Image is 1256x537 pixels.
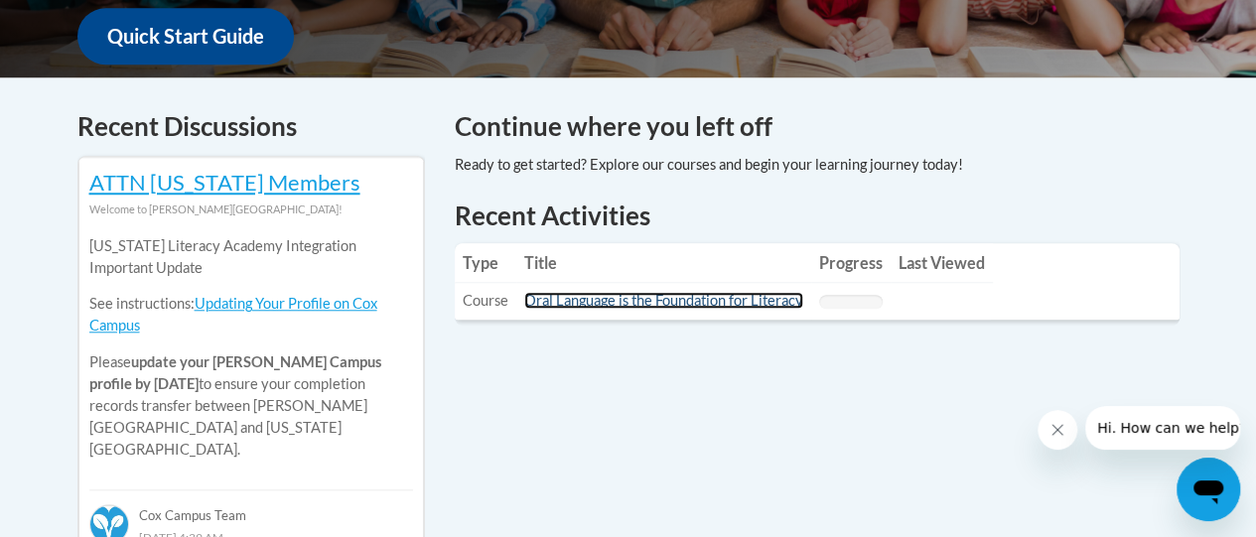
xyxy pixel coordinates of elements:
span: Course [463,292,508,309]
iframe: Message from company [1085,406,1240,450]
span: Hi. How can we help? [12,14,161,30]
h4: Continue where you left off [455,107,1180,146]
a: Quick Start Guide [77,8,294,65]
p: [US_STATE] Literacy Academy Integration Important Update [89,235,413,279]
th: Last Viewed [891,243,993,283]
div: Cox Campus Team [89,489,413,525]
iframe: Close message [1038,410,1077,450]
th: Type [455,243,516,283]
h1: Recent Activities [455,198,1180,233]
th: Title [516,243,811,283]
div: Please to ensure your completion records transfer between [PERSON_NAME][GEOGRAPHIC_DATA] and [US_... [89,220,413,475]
iframe: Button to launch messaging window [1177,458,1240,521]
b: update your [PERSON_NAME] Campus profile by [DATE] [89,353,381,392]
a: Oral Language is the Foundation for Literacy [524,292,803,309]
a: Updating Your Profile on Cox Campus [89,295,377,334]
th: Progress [811,243,891,283]
p: See instructions: [89,293,413,336]
a: ATTN [US_STATE] Members [89,169,360,196]
h4: Recent Discussions [77,107,425,146]
div: Welcome to [PERSON_NAME][GEOGRAPHIC_DATA]! [89,199,413,220]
